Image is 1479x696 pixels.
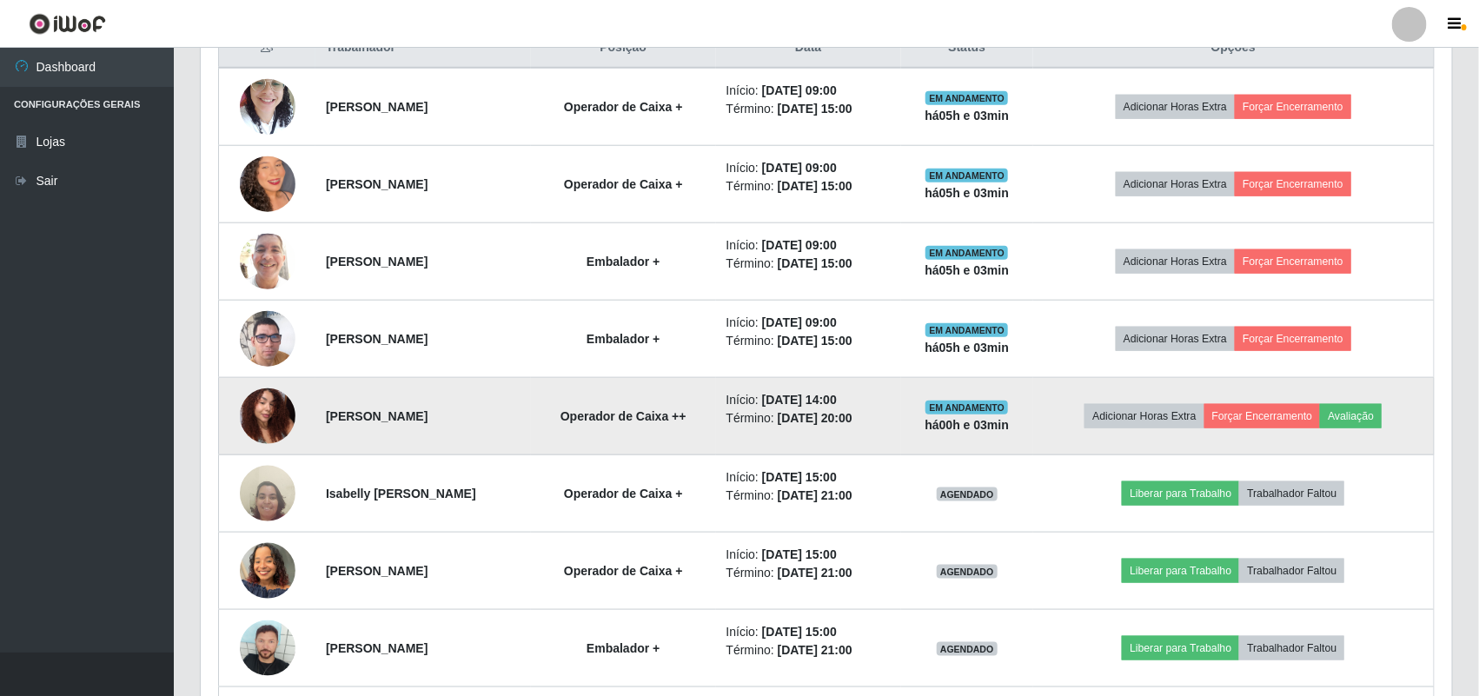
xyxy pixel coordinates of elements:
button: Forçar Encerramento [1235,95,1351,119]
li: Início: [726,546,891,564]
span: EM ANDAMENTO [925,401,1008,414]
strong: [PERSON_NAME] [326,409,428,423]
time: [DATE] 15:00 [778,179,852,193]
li: Início: [726,623,891,641]
span: AGENDADO [937,642,998,656]
button: Liberar para Trabalho [1122,481,1239,506]
strong: Operador de Caixa ++ [560,409,686,423]
li: Término: [726,332,891,350]
li: Término: [726,409,891,428]
button: Forçar Encerramento [1204,404,1321,428]
time: [DATE] 09:00 [762,238,837,252]
li: Início: [726,314,891,332]
time: [DATE] 21:00 [778,566,852,580]
img: 1755348479136.jpeg [240,534,295,607]
time: [DATE] 21:00 [778,643,852,657]
time: [DATE] 15:00 [778,334,852,348]
strong: Isabelly [PERSON_NAME] [326,487,476,500]
img: 1739952008601.jpeg [240,70,295,143]
button: Liberar para Trabalho [1122,559,1239,583]
li: Término: [726,255,891,273]
li: Término: [726,100,891,118]
strong: há 05 h e 03 min [925,109,1010,123]
span: EM ANDAMENTO [925,91,1008,105]
li: Término: [726,564,891,582]
strong: [PERSON_NAME] [326,177,428,191]
img: CoreUI Logo [29,13,106,35]
time: [DATE] 20:00 [778,411,852,425]
li: Término: [726,177,891,196]
strong: Operador de Caixa + [564,487,683,500]
strong: [PERSON_NAME] [326,564,428,578]
button: Adicionar Horas Extra [1116,327,1235,351]
strong: [PERSON_NAME] [326,100,428,114]
button: Liberar para Trabalho [1122,636,1239,660]
button: Forçar Encerramento [1235,327,1351,351]
time: [DATE] 09:00 [762,161,837,175]
strong: Operador de Caixa + [564,564,683,578]
time: [DATE] 15:00 [778,102,852,116]
strong: Embalador + [587,641,660,655]
button: Adicionar Horas Extra [1084,404,1204,428]
img: 1753350914768.jpeg [240,224,295,298]
strong: há 05 h e 03 min [925,341,1010,355]
time: [DATE] 14:00 [762,393,837,407]
span: EM ANDAMENTO [925,323,1008,337]
button: Trabalhador Faltou [1239,559,1344,583]
button: Adicionar Horas Extra [1116,95,1235,119]
li: Início: [726,159,891,177]
img: 1707142945226.jpeg [240,620,295,676]
time: [DATE] 15:00 [762,625,837,639]
strong: há 00 h e 03 min [925,418,1010,432]
img: 1702821101734.jpeg [240,135,295,234]
time: [DATE] 09:00 [762,83,837,97]
button: Forçar Encerramento [1235,172,1351,196]
time: [DATE] 21:00 [778,488,852,502]
button: Forçar Encerramento [1235,249,1351,274]
img: 1737916815457.jpeg [240,289,295,388]
strong: Embalador + [587,332,660,346]
time: [DATE] 09:00 [762,315,837,329]
button: Trabalhador Faltou [1239,636,1344,660]
img: 1740425237341.jpeg [240,379,295,453]
button: Adicionar Horas Extra [1116,249,1235,274]
strong: Operador de Caixa + [564,177,683,191]
li: Início: [726,236,891,255]
button: Avaliação [1320,404,1382,428]
span: EM ANDAMENTO [925,246,1008,260]
strong: [PERSON_NAME] [326,332,428,346]
li: Início: [726,391,891,409]
strong: há 05 h e 03 min [925,263,1010,277]
strong: [PERSON_NAME] [326,255,428,268]
button: Trabalhador Faltou [1239,481,1344,506]
strong: Embalador + [587,255,660,268]
strong: há 05 h e 03 min [925,186,1010,200]
strong: [PERSON_NAME] [326,641,428,655]
img: 1738454546476.jpeg [240,456,295,531]
li: Início: [726,82,891,100]
time: [DATE] 15:00 [762,547,837,561]
span: AGENDADO [937,565,998,579]
time: [DATE] 15:00 [778,256,852,270]
time: [DATE] 15:00 [762,470,837,484]
span: AGENDADO [937,487,998,501]
li: Início: [726,468,891,487]
li: Término: [726,487,891,505]
span: EM ANDAMENTO [925,169,1008,182]
strong: Operador de Caixa + [564,100,683,114]
li: Término: [726,641,891,660]
button: Adicionar Horas Extra [1116,172,1235,196]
